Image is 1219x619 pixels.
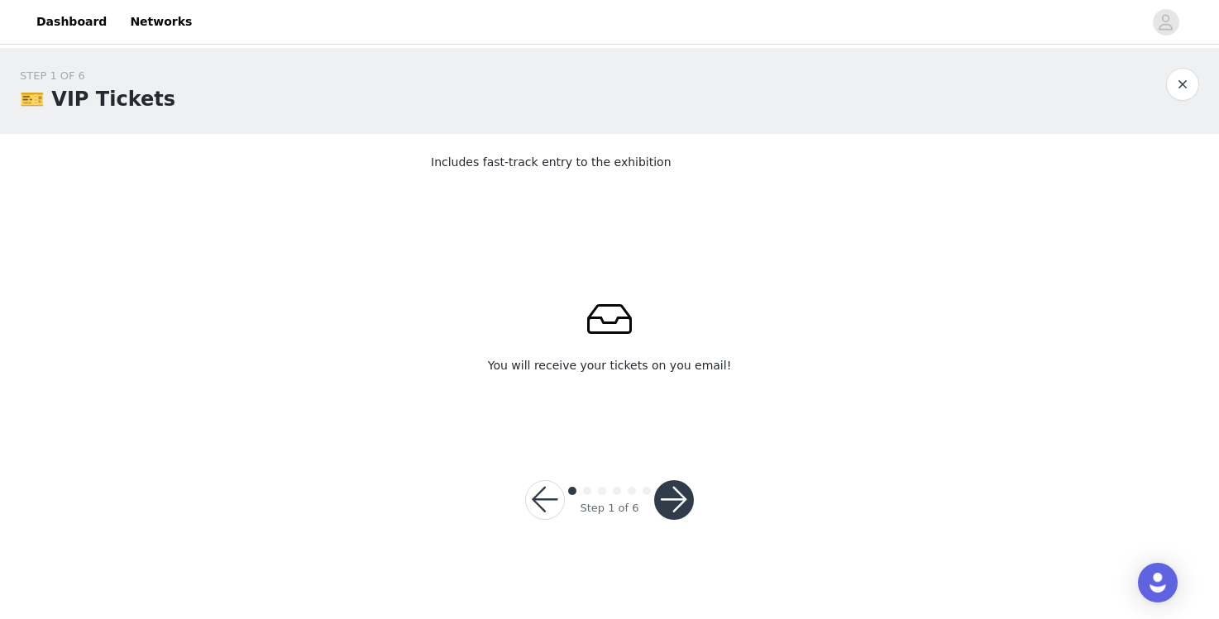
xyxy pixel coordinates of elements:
[431,154,788,171] p: Includes fast-track entry to the exhibition
[580,500,638,517] div: Step 1 of 6
[1138,563,1178,602] div: Open Intercom Messenger
[20,84,175,114] h1: 🎫 VIP Tickets
[26,3,117,40] a: Dashboard
[471,356,748,374] p: You will receive your tickets on you email!
[120,3,202,40] a: Networks
[1158,9,1174,36] div: avatar
[20,68,175,84] div: STEP 1 OF 6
